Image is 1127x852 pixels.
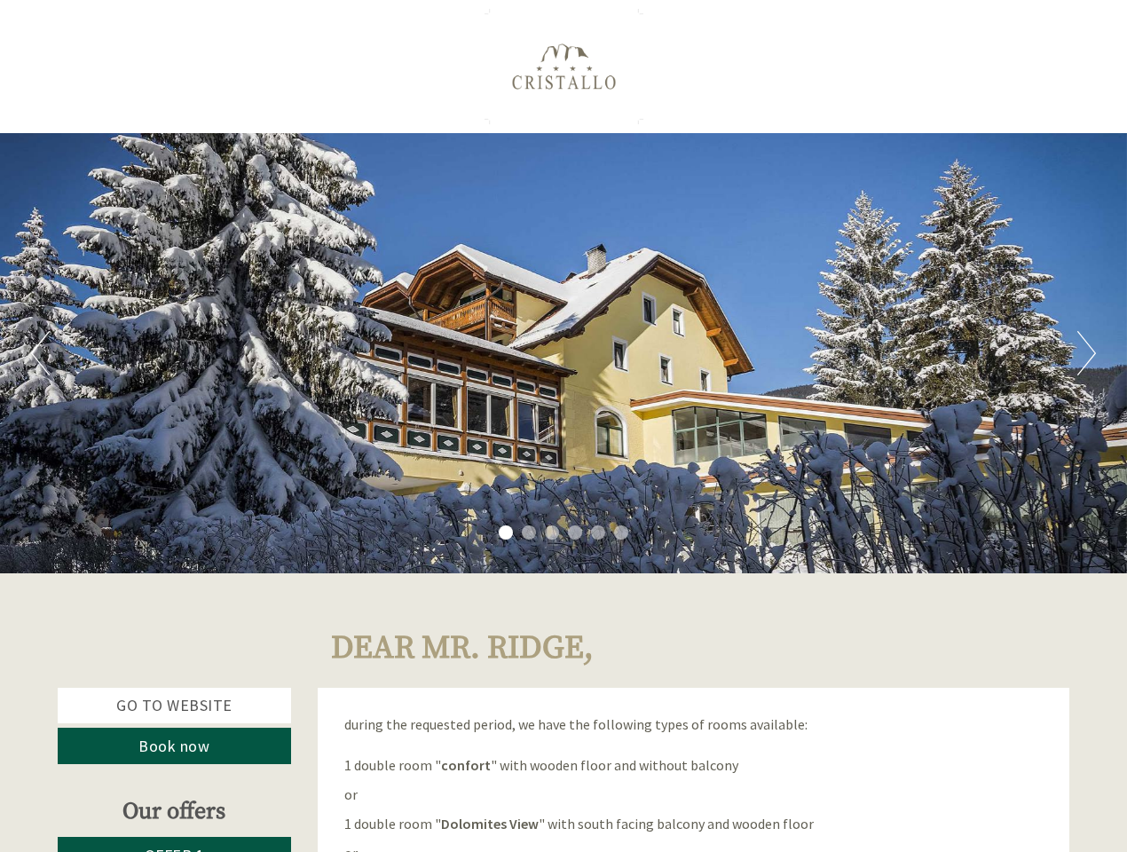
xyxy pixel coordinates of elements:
a: Go to website [58,688,291,723]
button: Next [1077,331,1096,375]
a: Book now [58,728,291,764]
div: during the requested period, we have the following types of rooms available: [344,714,1044,735]
strong: confort [441,756,491,774]
p: 1 double room " " with wooden floor and without balcony [344,755,1044,776]
p: or [344,785,1044,805]
button: Previous [31,331,50,375]
h1: Dear Mr. Ridge, [331,631,594,667]
div: Our offers [58,795,291,828]
strong: Dolomites View [441,815,539,832]
p: 1 double room " " with south facing balcony and wooden floor [344,814,1044,834]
